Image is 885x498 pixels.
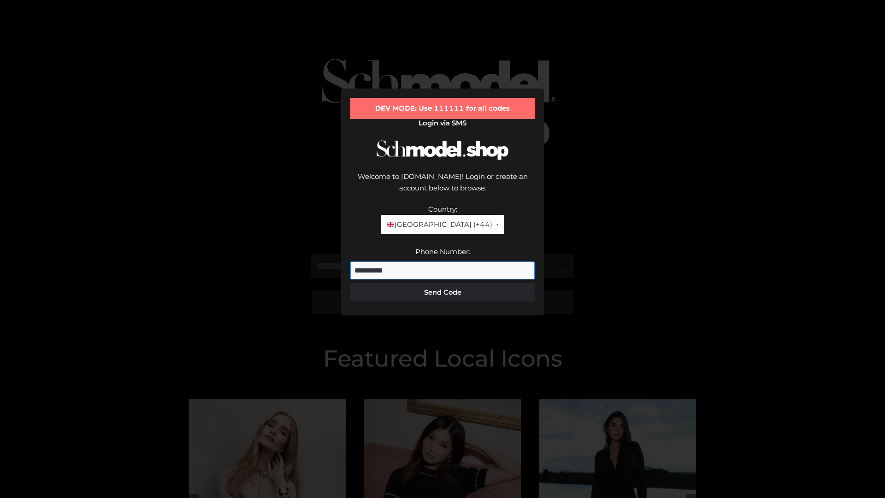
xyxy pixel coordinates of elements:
[350,119,535,127] h2: Login via SMS
[428,205,457,213] label: Country:
[387,221,394,228] img: 🇬🇧
[350,283,535,302] button: Send Code
[350,98,535,119] div: DEV MODE: Use 111111 for all codes
[386,219,492,231] span: [GEOGRAPHIC_DATA] (+44)
[373,132,512,168] img: Schmodel Logo
[415,247,470,256] label: Phone Number:
[350,171,535,203] div: Welcome to [DOMAIN_NAME]! Login or create an account below to browse.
